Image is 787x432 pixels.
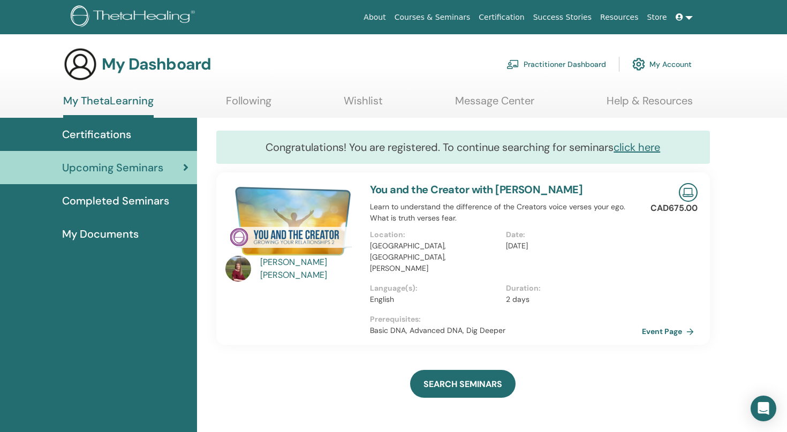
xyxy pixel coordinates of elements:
[370,201,642,224] p: Learn to understand the difference of the Creators voice verses your ego. What is truth verses fear.
[370,229,500,240] p: Location :
[506,52,606,76] a: Practitioner Dashboard
[370,283,500,294] p: Language(s) :
[62,160,163,176] span: Upcoming Seminars
[506,240,635,252] p: [DATE]
[410,370,516,398] a: SEARCH SEMINARS
[390,7,475,27] a: Courses & Seminars
[529,7,596,27] a: Success Stories
[62,226,139,242] span: My Documents
[506,283,635,294] p: Duration :
[506,229,635,240] p: Date :
[225,256,251,282] img: default.jpg
[62,193,169,209] span: Completed Seminars
[474,7,528,27] a: Certification
[62,126,131,142] span: Certifications
[607,94,693,115] a: Help & Resources
[679,183,698,202] img: Live Online Seminar
[370,314,642,325] p: Prerequisites :
[751,396,776,421] div: Open Intercom Messenger
[643,7,671,27] a: Store
[370,240,500,274] p: [GEOGRAPHIC_DATA], [GEOGRAPHIC_DATA], [PERSON_NAME]
[63,94,154,118] a: My ThetaLearning
[359,7,390,27] a: About
[226,94,271,115] a: Following
[370,183,583,196] a: You and the Creator with [PERSON_NAME]
[423,378,502,390] span: SEARCH SEMINARS
[506,59,519,69] img: chalkboard-teacher.svg
[71,5,199,29] img: logo.png
[455,94,534,115] a: Message Center
[102,55,211,74] h3: My Dashboard
[632,52,692,76] a: My Account
[642,323,698,339] a: Event Page
[225,183,357,259] img: You and the Creator
[216,131,710,164] div: Congratulations! You are registered. To continue searching for seminars
[596,7,643,27] a: Resources
[344,94,383,115] a: Wishlist
[63,47,97,81] img: generic-user-icon.jpg
[614,140,660,154] a: click here
[260,256,359,282] a: [PERSON_NAME] [PERSON_NAME]
[370,294,500,305] p: English
[632,55,645,73] img: cog.svg
[370,325,642,336] p: Basic DNA, Advanced DNA, Dig Deeper
[506,294,635,305] p: 2 days
[650,202,698,215] p: CAD675.00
